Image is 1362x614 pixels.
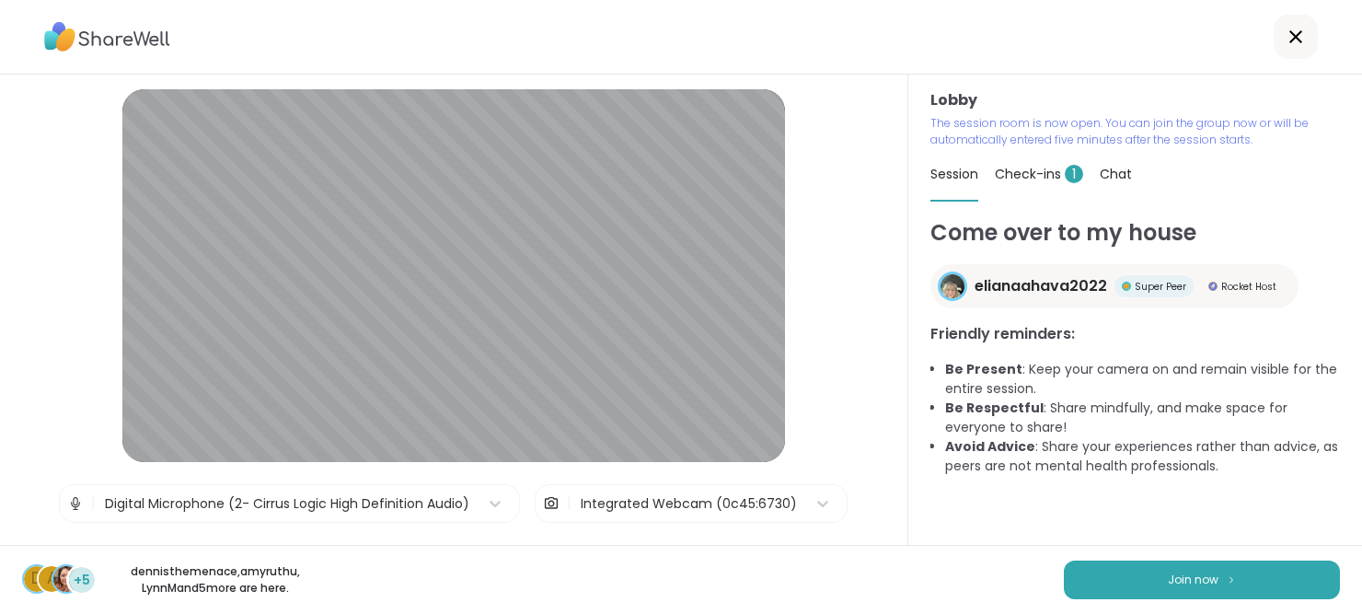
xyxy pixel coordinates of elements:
span: 1 [1065,165,1083,183]
h3: Friendly reminders: [930,323,1340,345]
img: Rocket Host [1208,282,1218,291]
span: a [47,567,57,591]
div: Integrated Webcam (0c45:6730) [581,494,797,514]
span: Chat [1100,165,1132,183]
div: Digital Microphone (2- Cirrus Logic High Definition Audio) [105,494,469,514]
img: elianaahava2022 [941,274,964,298]
span: Rocket Host [1221,280,1276,294]
li: : Keep your camera on and remain visible for the entire session. [945,360,1340,399]
img: Microphone [67,485,84,522]
img: ShareWell Logomark [1226,574,1237,585]
span: +5 [74,571,90,590]
b: Be Present [945,360,1022,378]
img: ShareWell Logo [44,16,170,58]
a: elianaahava2022elianaahava2022Super PeerSuper PeerRocket HostRocket Host [930,264,1299,308]
span: Session [930,165,978,183]
span: d [31,567,42,591]
span: elianaahava2022 [975,275,1107,297]
img: Super Peer [1122,282,1131,291]
span: | [567,485,571,522]
p: dennisthemenace , amyruthu , LynnM and 5 more are here. [112,563,318,597]
img: Camera [543,485,560,522]
li: : Share mindfully, and make space for everyone to share! [945,399,1340,437]
span: Super Peer [1135,280,1186,294]
button: Join now [1064,561,1340,599]
h1: Come over to my house [930,216,1340,249]
p: The session room is now open. You can join the group now or will be automatically entered five mi... [930,115,1340,148]
b: Be Respectful [945,399,1044,417]
b: Avoid Advice [945,437,1035,456]
img: LynnM [53,566,79,592]
li: : Share your experiences rather than advice, as peers are not mental health professionals. [945,437,1340,476]
span: | [91,485,96,522]
span: Check-ins [995,165,1083,183]
h3: Lobby [930,89,1340,111]
span: Join now [1168,572,1218,588]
